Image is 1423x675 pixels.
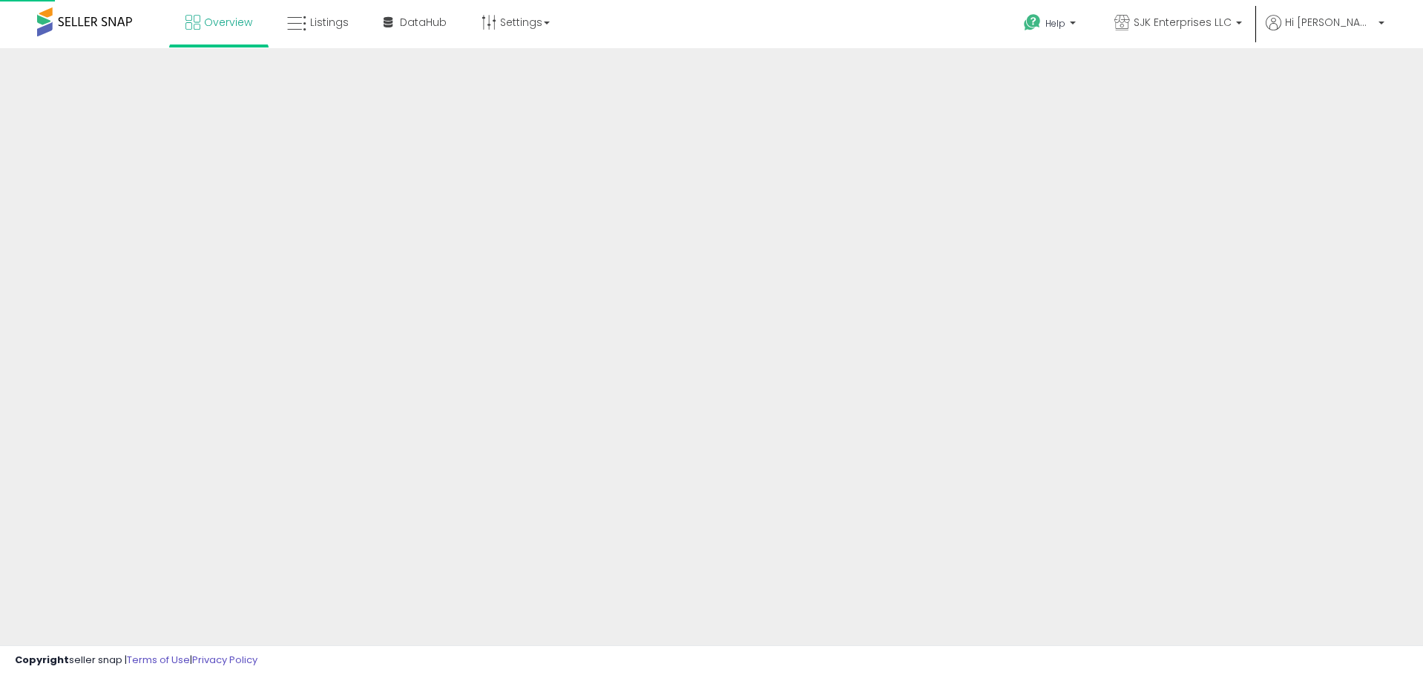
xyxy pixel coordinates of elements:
[127,653,190,667] a: Terms of Use
[15,653,69,667] strong: Copyright
[204,15,252,30] span: Overview
[1023,13,1042,32] i: Get Help
[310,15,349,30] span: Listings
[1285,15,1374,30] span: Hi [PERSON_NAME]
[15,653,257,668] div: seller snap | |
[1012,2,1091,48] a: Help
[1134,15,1232,30] span: SJK Enterprises LLC
[192,653,257,667] a: Privacy Policy
[1045,17,1065,30] span: Help
[400,15,447,30] span: DataHub
[1266,15,1384,48] a: Hi [PERSON_NAME]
